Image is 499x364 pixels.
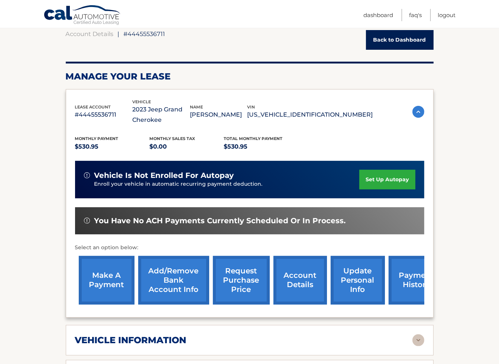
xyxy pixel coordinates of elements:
a: Account Details [66,30,114,38]
span: Monthly Payment [75,136,119,141]
p: Enroll your vehicle in automatic recurring payment deduction. [94,180,360,188]
span: vin [247,104,255,110]
h2: vehicle information [75,335,187,346]
span: Monthly sales Tax [149,136,195,141]
a: set up autopay [359,170,415,189]
p: [US_VEHICLE_IDENTIFICATION_NUMBER] [247,110,373,120]
a: Dashboard [363,9,393,21]
span: | [118,30,120,38]
p: $530.95 [224,142,299,152]
a: Cal Automotive [43,5,121,26]
a: update personal info [331,256,385,305]
a: request purchase price [213,256,270,305]
span: Total Monthly Payment [224,136,283,141]
span: lease account [75,104,111,110]
a: FAQ's [409,9,422,21]
a: Back to Dashboard [366,30,434,50]
h2: Manage Your Lease [66,71,434,82]
img: alert-white.svg [84,172,90,178]
p: [PERSON_NAME] [190,110,247,120]
span: name [190,104,203,110]
a: Logout [438,9,456,21]
span: You have no ACH payments currently scheduled or in process. [94,216,346,225]
img: alert-white.svg [84,218,90,224]
span: #44455536711 [124,30,165,38]
p: $0.00 [149,142,224,152]
span: vehicle is not enrolled for autopay [94,171,234,180]
img: accordion-active.svg [412,106,424,118]
p: $530.95 [75,142,150,152]
img: accordion-rest.svg [412,334,424,346]
p: 2023 Jeep Grand Cherokee [132,104,190,125]
span: vehicle [132,99,151,104]
a: make a payment [79,256,135,305]
a: Add/Remove bank account info [138,256,209,305]
p: #44455536711 [75,110,133,120]
a: account details [273,256,327,305]
p: Select an option below: [75,243,424,252]
a: payment history [389,256,444,305]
